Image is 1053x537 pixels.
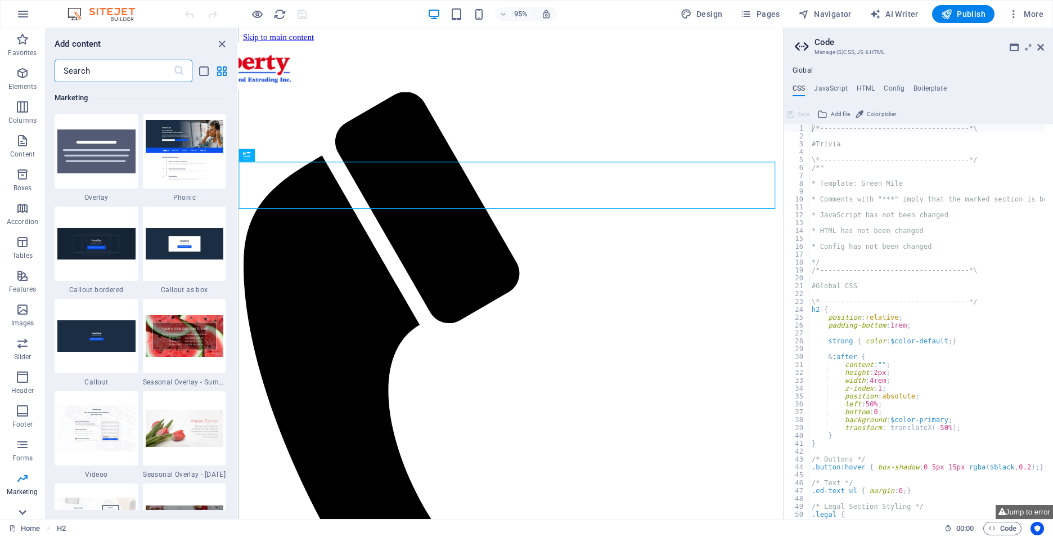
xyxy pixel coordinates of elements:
[988,522,1016,535] span: Code
[784,203,811,211] div: 11
[143,378,227,387] span: Seasonal Overlay - Summer
[784,164,811,172] div: 6
[784,274,811,282] div: 20
[941,8,985,20] span: Publish
[784,392,811,400] div: 35
[8,82,37,91] p: Elements
[14,352,31,361] p: Slider
[784,353,811,361] div: 30
[784,298,811,306] div: 23
[784,447,811,455] div: 42
[55,91,226,105] h6: Marketing
[1030,522,1044,535] button: Usercentrics
[8,116,37,125] p: Columns
[784,266,811,274] div: 19
[143,285,227,294] span: Callout as box
[215,37,228,51] button: close panel
[9,522,40,535] a: Click to cancel selection. Double-click to open Pages
[215,64,228,78] button: grid-view
[7,487,38,496] p: Marketing
[55,285,138,294] span: Callout bordered
[884,84,904,97] h4: Config
[146,228,224,259] img: callout-box_v2.png
[784,148,811,156] div: 4
[784,314,811,321] div: 25
[55,37,101,51] h6: Add content
[784,195,811,203] div: 10
[784,282,811,290] div: 21
[7,217,38,226] p: Accordion
[814,84,847,97] h4: JavaScript
[798,8,852,20] span: Navigator
[784,377,811,384] div: 33
[8,48,37,57] p: Favorites
[831,108,850,121] span: Add file
[143,470,227,479] span: Seasonal Overlay - Easter
[55,391,138,479] div: Videoo
[784,400,811,408] div: 36
[143,299,227,387] div: Seasonal Overlay - Summer
[10,150,35,159] p: Content
[57,405,136,451] img: Screenshot_2019-06-19SitejetTemplate-BlankRedesign-Berlin5.png
[1003,5,1048,23] button: More
[870,8,919,20] span: AI Writer
[784,156,811,164] div: 5
[12,420,33,429] p: Footer
[784,258,811,266] div: 18
[983,522,1021,535] button: Code
[793,84,805,97] h4: CSS
[784,306,811,314] div: 24
[867,108,896,121] span: Color picker
[65,7,149,21] img: Editor Logo
[784,384,811,392] div: 34
[784,235,811,243] div: 15
[676,5,727,23] div: Design (Ctrl+Alt+Y)
[964,524,966,532] span: :
[784,321,811,329] div: 26
[4,5,79,14] a: Skip to main content
[857,84,875,97] h4: HTML
[146,315,224,357] img: Screenshot_2019-10-25SitejetTemplate-BlankRedesign-Berlin3.png
[57,129,136,173] img: overlay-default.svg
[784,243,811,250] div: 16
[495,7,535,21] button: 95%
[55,470,138,479] span: Videoo
[944,522,974,535] h6: Session time
[816,108,852,121] button: Add file
[784,180,811,187] div: 8
[784,369,811,377] div: 32
[11,319,34,328] p: Images
[146,505,224,536] img: Screenshot_2019-10-25SitejetTemplate-BlankRedesign-Berlin1.png
[814,47,1021,57] h3: Manage (S)CSS, JS & HTML
[12,251,33,260] p: Tables
[784,140,811,148] div: 3
[784,187,811,195] div: 9
[784,211,811,219] div: 12
[13,184,32,193] p: Boxes
[143,114,227,202] div: Phonic
[784,440,811,447] div: 41
[250,7,264,21] button: Click here to leave preview mode and continue editing
[512,7,530,21] h6: 95%
[784,172,811,180] div: 7
[784,495,811,503] div: 48
[736,5,784,23] button: Pages
[784,329,811,337] div: 27
[932,5,994,23] button: Publish
[143,207,227,294] div: Callout as box
[784,124,811,132] div: 1
[143,193,227,202] span: Phonic
[784,518,811,526] div: 51
[57,320,136,351] img: callout.png
[793,66,813,75] h4: Global
[784,361,811,369] div: 31
[794,5,856,23] button: Navigator
[784,503,811,511] div: 49
[12,454,33,463] p: Forms
[57,228,136,259] img: callout-border.png
[854,108,898,121] button: Color picker
[273,8,286,21] i: Reload page
[865,5,923,23] button: AI Writer
[55,193,138,202] span: Overlay
[1008,8,1043,20] span: More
